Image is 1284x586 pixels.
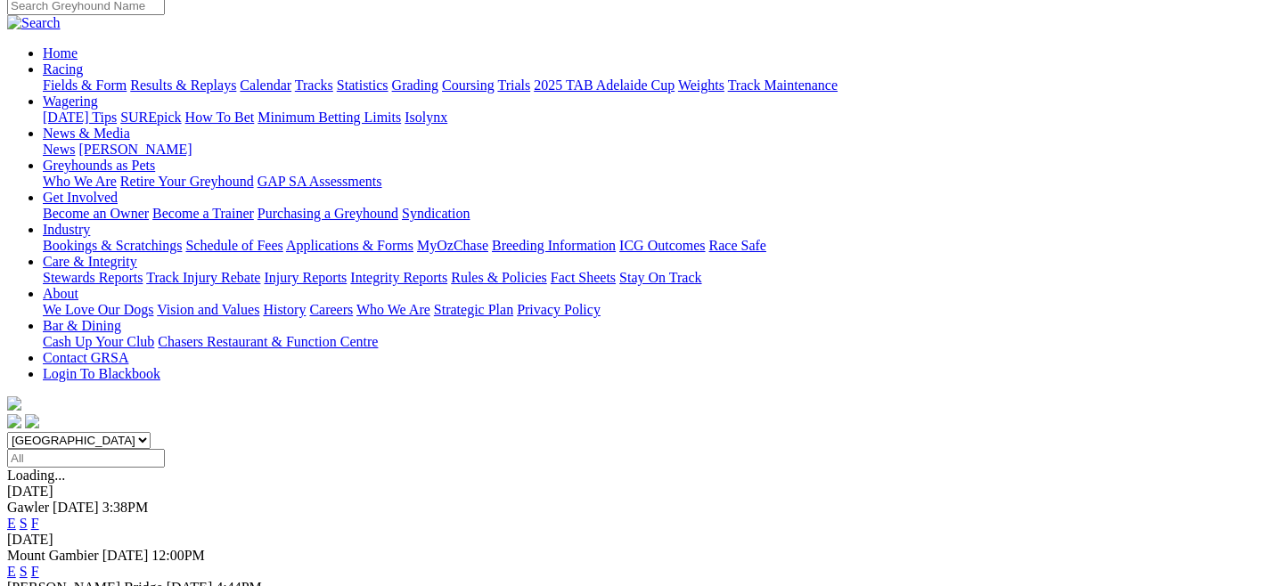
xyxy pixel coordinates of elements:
a: SUREpick [120,110,181,125]
a: News [43,142,75,157]
a: Injury Reports [264,270,347,285]
a: Trials [497,77,530,93]
a: Home [43,45,78,61]
a: Statistics [337,77,388,93]
img: facebook.svg [7,414,21,428]
a: Stay On Track [619,270,701,285]
a: E [7,516,16,531]
span: 3:38PM [102,500,149,515]
a: S [20,516,28,531]
span: Loading... [7,468,65,483]
a: Results & Replays [130,77,236,93]
a: Schedule of Fees [185,238,282,253]
a: Weights [678,77,724,93]
a: Track Injury Rebate [146,270,260,285]
a: GAP SA Assessments [258,174,382,189]
a: Greyhounds as Pets [43,158,155,173]
a: Vision and Values [157,302,259,317]
a: Careers [309,302,353,317]
a: Integrity Reports [350,270,447,285]
a: We Love Our Dogs [43,302,153,317]
div: Wagering [43,110,1277,126]
a: Minimum Betting Limits [258,110,401,125]
a: MyOzChase [417,238,488,253]
div: Industry [43,238,1277,254]
a: How To Bet [185,110,255,125]
a: [DATE] Tips [43,110,117,125]
a: Become an Owner [43,206,149,221]
a: Wagering [43,94,98,109]
input: Select date [7,449,165,468]
div: Bar & Dining [43,334,1277,350]
a: Industry [43,222,90,237]
div: Get Involved [43,206,1277,222]
a: Calendar [240,77,291,93]
a: Retire Your Greyhound [120,174,254,189]
a: Tracks [295,77,333,93]
div: Racing [43,77,1277,94]
div: News & Media [43,142,1277,158]
a: Login To Blackbook [43,366,160,381]
a: Fields & Form [43,77,127,93]
a: Coursing [442,77,495,93]
a: Rules & Policies [451,270,547,285]
a: News & Media [43,126,130,141]
a: About [43,286,78,301]
a: ICG Outcomes [619,238,705,253]
a: Bookings & Scratchings [43,238,182,253]
a: Cash Up Your Club [43,334,154,349]
a: [PERSON_NAME] [78,142,192,157]
a: F [31,516,39,531]
span: [DATE] [53,500,99,515]
div: About [43,302,1277,318]
a: E [7,564,16,579]
a: Contact GRSA [43,350,128,365]
div: Care & Integrity [43,270,1277,286]
img: twitter.svg [25,414,39,428]
a: Isolynx [405,110,447,125]
a: Privacy Policy [517,302,601,317]
a: Fact Sheets [551,270,616,285]
a: 2025 TAB Adelaide Cup [534,77,675,93]
a: History [263,302,306,317]
img: logo-grsa-white.png [7,396,21,411]
span: Gawler [7,500,49,515]
a: F [31,564,39,579]
div: [DATE] [7,532,1277,548]
a: Syndication [402,206,470,221]
a: Stewards Reports [43,270,143,285]
div: [DATE] [7,484,1277,500]
a: Care & Integrity [43,254,137,269]
a: Race Safe [708,238,765,253]
a: S [20,564,28,579]
a: Who We Are [356,302,430,317]
div: Greyhounds as Pets [43,174,1277,190]
span: [DATE] [102,548,149,563]
a: Track Maintenance [728,77,838,93]
a: Grading [392,77,438,93]
a: Strategic Plan [434,302,513,317]
a: Racing [43,61,83,77]
img: Search [7,15,61,31]
span: Mount Gambier [7,548,99,563]
a: Get Involved [43,190,118,205]
a: Become a Trainer [152,206,254,221]
span: 12:00PM [151,548,205,563]
a: Who We Are [43,174,117,189]
a: Purchasing a Greyhound [258,206,398,221]
a: Breeding Information [492,238,616,253]
a: Chasers Restaurant & Function Centre [158,334,378,349]
a: Bar & Dining [43,318,121,333]
a: Applications & Forms [286,238,413,253]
